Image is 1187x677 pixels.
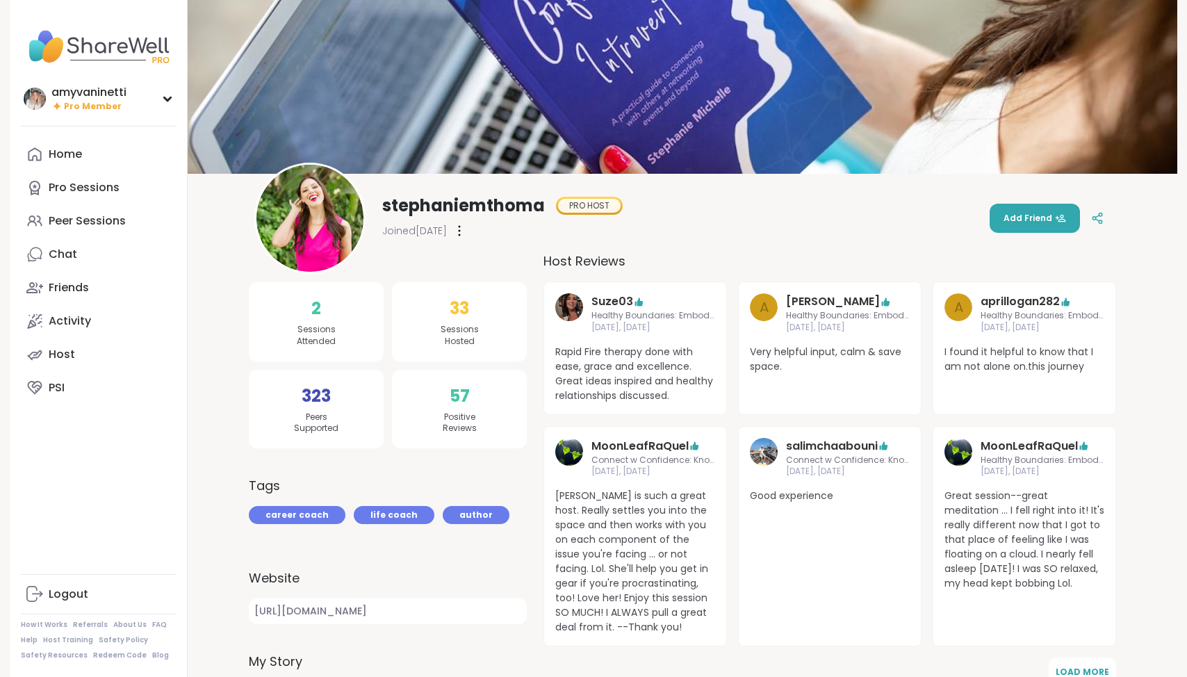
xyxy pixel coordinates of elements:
[591,310,715,322] span: Healthy Boundaries: Embodied Standards
[21,22,176,71] img: ShareWell Nav Logo
[249,652,527,671] label: My Story
[93,651,147,660] a: Redeem Code
[21,271,176,304] a: Friends
[591,438,689,455] a: MoonLeafRaQuel
[443,411,477,435] span: Positive Reviews
[555,489,715,635] span: [PERSON_NAME] is such a great host. Really settles you into the space and then works with you on ...
[750,345,910,374] span: Very helpful input, calm & save space.
[249,598,527,624] a: [URL][DOMAIN_NAME]
[750,489,910,503] span: Good experience
[49,147,82,162] div: Home
[786,438,878,455] a: salimchaabouni
[49,587,88,602] div: Logout
[981,322,1104,334] span: [DATE], [DATE]
[450,296,469,321] span: 33
[249,569,527,587] label: Website
[441,324,479,348] span: Sessions Hosted
[73,620,108,630] a: Referrals
[750,293,778,334] a: A
[382,224,447,238] span: Joined [DATE]
[981,293,1060,310] a: aprillogan282
[944,438,972,466] img: MoonLeafRaQuel
[786,466,910,478] span: [DATE], [DATE]
[944,293,972,334] a: a
[51,85,126,100] div: amyvaninetti
[21,578,176,611] a: Logout
[981,466,1104,478] span: [DATE], [DATE]
[294,411,338,435] span: Peers Supported
[302,384,331,409] span: 323
[49,347,75,362] div: Host
[981,455,1104,466] span: Healthy Boundaries: Embodied Standards
[21,138,176,171] a: Home
[944,438,972,478] a: MoonLeafRaQuel
[750,438,778,478] a: salimchaabouni
[558,199,621,213] div: PRO HOST
[256,165,363,272] img: stephaniemthoma
[49,213,126,229] div: Peer Sessions
[21,651,88,660] a: Safety Resources
[591,322,715,334] span: [DATE], [DATE]
[786,322,910,334] span: [DATE], [DATE]
[750,438,778,466] img: salimchaabouni
[760,297,769,318] span: A
[555,293,583,321] img: Suze03
[555,345,715,403] span: Rapid Fire therapy done with ease, grace and excellence. Great ideas inspired and healthy relatio...
[21,304,176,338] a: Activity
[370,509,418,521] span: life coach
[49,280,89,295] div: Friends
[152,651,169,660] a: Blog
[99,635,148,645] a: Safety Policy
[43,635,93,645] a: Host Training
[21,171,176,204] a: Pro Sessions
[786,293,880,310] a: [PERSON_NAME]
[152,620,167,630] a: FAQ
[24,88,46,110] img: amyvaninetti
[591,455,715,466] span: Connect w Confidence: Know Your Value
[49,380,65,395] div: PSI
[944,489,1104,591] span: Great session--great meditation ... I fell right into it! It's really different now that I got to...
[786,310,910,322] span: Healthy Boundaries: Embodied Standards
[459,509,493,521] span: author
[297,324,336,348] span: Sessions Attended
[265,509,329,521] span: career coach
[49,180,120,195] div: Pro Sessions
[113,620,147,630] a: About Us
[555,293,583,334] a: Suze03
[21,238,176,271] a: Chat
[981,310,1104,322] span: Healthy Boundaries: Embodied Standards
[981,438,1078,455] a: MoonLeafRaQuel
[786,455,910,466] span: Connect w Confidence: Know Your Value
[555,438,583,478] a: MoonLeafRaQuel
[591,466,715,478] span: [DATE], [DATE]
[49,313,91,329] div: Activity
[21,204,176,238] a: Peer Sessions
[591,293,633,310] a: Suze03
[64,101,122,113] span: Pro Member
[990,204,1080,233] button: Add Friend
[21,371,176,405] a: PSI
[944,345,1104,374] span: I found it helpful to know that I am not alone on.this journey
[450,384,470,409] span: 57
[21,635,38,645] a: Help
[555,438,583,466] img: MoonLeafRaQuel
[49,247,77,262] div: Chat
[311,296,321,321] span: 2
[954,297,963,318] span: a
[21,620,67,630] a: How It Works
[1004,212,1066,225] span: Add Friend
[249,476,280,495] h3: Tags
[21,338,176,371] a: Host
[382,195,545,217] span: stephaniemthoma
